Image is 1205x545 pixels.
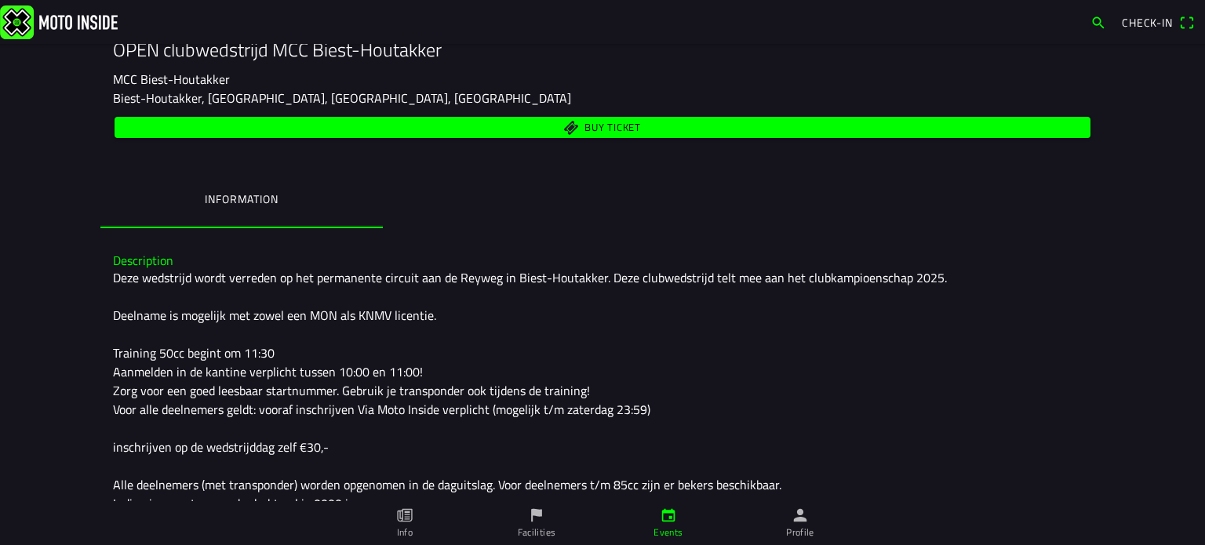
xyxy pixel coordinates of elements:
span: Check-in [1122,14,1173,31]
ion-icon: paper [396,507,413,524]
span: Buy ticket [584,123,641,133]
ion-text: MCC Biest-Houtakker [113,70,230,89]
ion-text: Biest-Houtakker, [GEOGRAPHIC_DATA], [GEOGRAPHIC_DATA], [GEOGRAPHIC_DATA] [113,89,571,107]
ion-icon: flag [528,507,545,524]
ion-label: Events [653,525,683,540]
a: Check-inqr scanner [1114,9,1202,35]
ion-label: Facilities [518,525,556,540]
h1: OPEN clubwedstrijd MCC Biest-Houtakker [113,38,1092,61]
ion-label: Profile [786,525,814,540]
ion-icon: calendar [660,507,677,524]
ion-label: Info [397,525,413,540]
h3: Description [113,253,1092,268]
a: search [1083,9,1114,35]
ion-icon: person [792,507,809,524]
ion-label: Information [205,191,278,208]
div: Deze wedstrijd wordt verreden op het permanente circuit aan de Reyweg in Biest-Houtakker. Deze cl... [113,268,1092,513]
